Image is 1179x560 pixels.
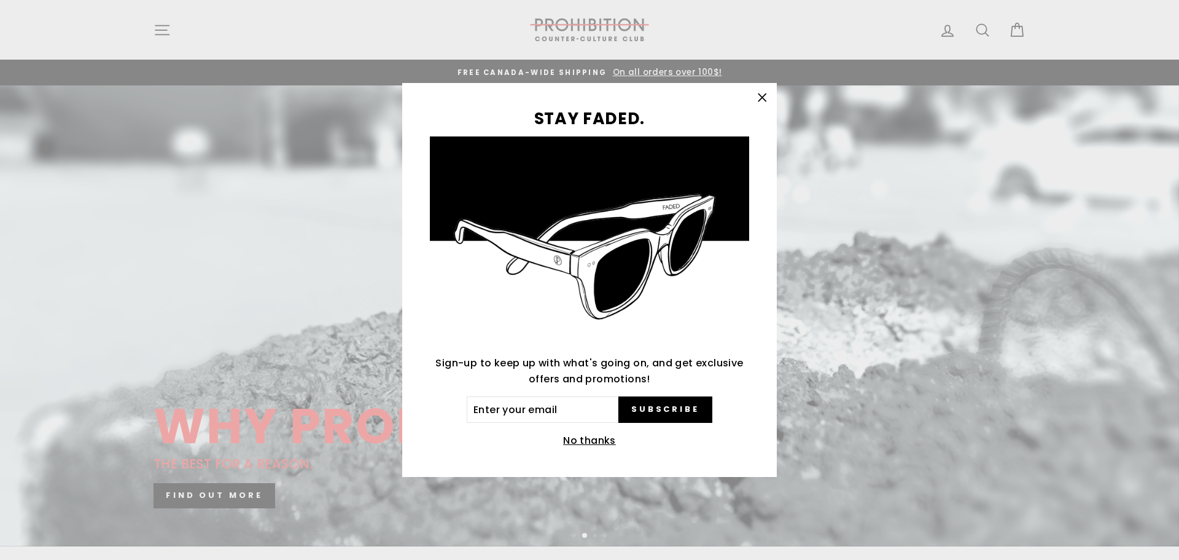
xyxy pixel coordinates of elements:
button: Subscribe [618,396,712,424]
input: Enter your email [467,396,618,424]
p: Sign-up to keep up with what's going on, and get exclusive offers and promotions! [430,355,749,387]
span: Subscribe [631,404,699,415]
button: No thanks [559,432,620,449]
h3: STAY FADED. [430,111,749,127]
